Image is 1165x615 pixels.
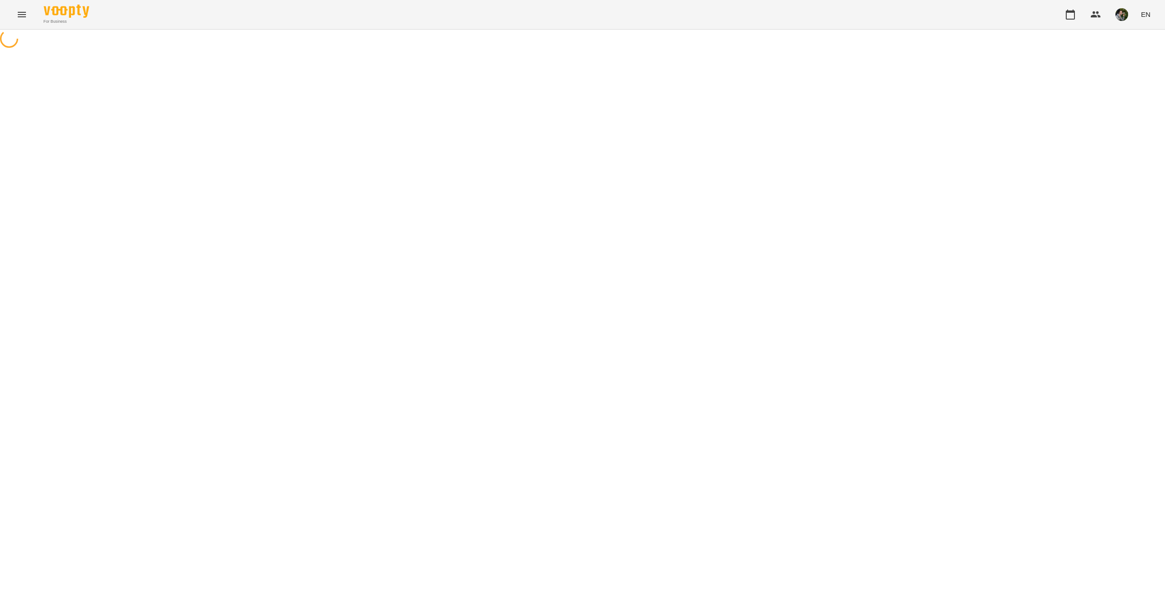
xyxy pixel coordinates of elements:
button: Menu [11,4,33,25]
button: EN [1137,6,1154,23]
img: 70cfbdc3d9a863d38abe8aa8a76b24f3.JPG [1115,8,1128,21]
span: For Business [44,19,89,25]
span: EN [1141,10,1150,19]
img: Voopty Logo [44,5,89,18]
